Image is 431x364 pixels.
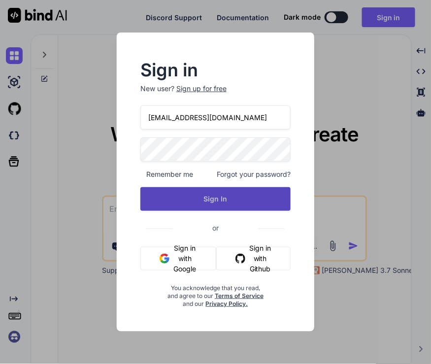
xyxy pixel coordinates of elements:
a: Terms of Service [215,292,264,299]
div: Sign up for free [176,84,227,94]
img: google [160,254,169,264]
span: or [173,216,258,240]
a: Privacy Policy. [206,300,248,307]
span: Forgot your password? [217,169,291,179]
h2: Sign in [140,62,291,78]
button: Sign in with Google [140,247,216,270]
img: github [235,254,245,264]
button: Sign in with Github [216,247,291,270]
span: Remember me [140,169,193,179]
button: Sign In [140,187,291,211]
p: New user? [140,84,291,105]
div: You acknowledge that you read, and agree to our and our [166,278,266,308]
input: Login or Email [140,105,291,130]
